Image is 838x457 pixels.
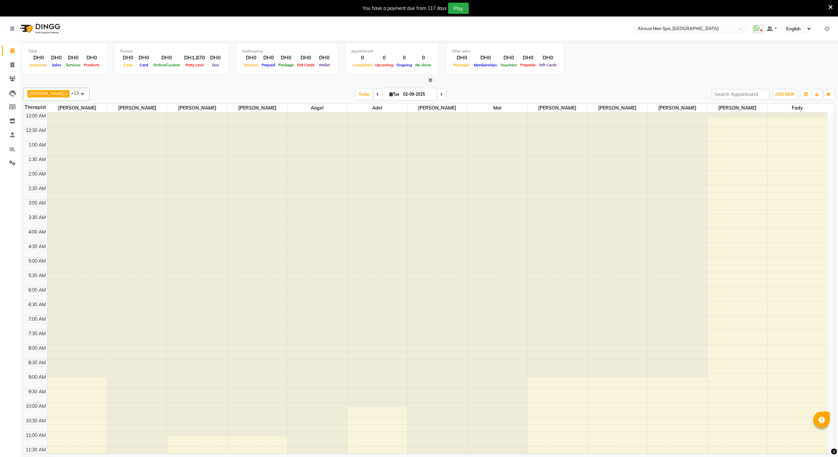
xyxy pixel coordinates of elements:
span: Memberships [472,63,499,67]
div: 2:00 AM [27,171,47,178]
span: Products [82,63,101,67]
span: [PERSON_NAME] [227,104,287,112]
div: Finance [120,49,223,54]
span: Voucher [242,63,260,67]
div: DH0 [208,54,223,62]
span: Card [138,63,150,67]
div: 4:00 AM [27,229,47,236]
button: Pay [448,3,469,14]
span: Petty cash [184,63,206,67]
div: 7:00 AM [27,316,47,323]
div: 8:30 AM [27,359,47,366]
div: Appointment [351,49,433,54]
div: Total [28,49,101,54]
span: Gift Cards [295,63,316,67]
div: 10:00 AM [24,403,47,410]
span: +13 [71,90,84,96]
span: Tue [388,92,401,97]
div: 5:30 AM [27,272,47,279]
span: [PERSON_NAME] [29,91,65,96]
div: DH0 [537,54,559,62]
span: [PERSON_NAME] [648,104,707,112]
div: 6:00 AM [27,287,47,294]
span: Upcoming [373,63,395,67]
span: [PERSON_NAME] [107,104,167,112]
span: Cash [122,63,134,67]
div: 8:00 AM [27,345,47,352]
span: Prepaids [519,63,537,67]
span: ADD NEW [775,92,794,97]
div: 7:30 AM [27,330,47,337]
span: No show [414,63,433,67]
div: DH0 [48,54,64,62]
span: Online/Custom [152,63,181,67]
div: 12:30 AM [24,127,47,134]
span: Prepaid [260,63,277,67]
div: 3:30 AM [27,214,47,221]
span: Mai [467,104,527,112]
input: 2025-09-02 [401,89,434,99]
div: DH0 [499,54,519,62]
span: [PERSON_NAME] [407,104,467,112]
span: Fady [768,104,827,112]
span: Gift Cards [537,63,559,67]
div: Therapist [23,104,47,111]
div: 0 [395,54,414,62]
div: 3:00 AM [27,200,47,207]
div: 9:30 AM [27,388,47,395]
div: 4:30 AM [27,243,47,250]
div: DH1,870 [181,54,208,62]
div: DH0 [452,54,472,62]
div: DH0 [152,54,181,62]
div: 0 [373,54,395,62]
span: Expenses [28,63,48,67]
div: DH0 [260,54,277,62]
input: Search Appointment [712,89,769,99]
span: [PERSON_NAME] [48,104,107,112]
span: Package [277,63,295,67]
div: 10:30 AM [24,417,47,424]
div: DH0 [28,54,48,62]
div: DH0 [82,54,101,62]
a: x [65,91,68,96]
div: 11:00 AM [24,432,47,439]
span: [PERSON_NAME] [708,104,767,112]
span: Today [356,89,372,99]
div: 12:00 AM [24,113,47,119]
iframe: chat widget [810,431,831,450]
div: Other sales [452,49,559,54]
span: [PERSON_NAME] [588,104,647,112]
div: 0 [351,54,373,62]
div: 6:30 AM [27,301,47,308]
div: Redemption [242,49,332,54]
div: DH0 [136,54,152,62]
div: DH0 [519,54,537,62]
span: Services [64,63,82,67]
div: DH0 [316,54,332,62]
div: 1:30 AM [27,156,47,163]
div: DH0 [120,54,136,62]
span: Sales [50,63,63,67]
span: [PERSON_NAME] [167,104,227,112]
div: DH0 [295,54,316,62]
div: DH0 [242,54,260,62]
div: 9:00 AM [27,374,47,381]
span: Adel [347,104,407,112]
span: Wallet [317,63,332,67]
div: DH0 [472,54,499,62]
span: Ongoing [395,63,414,67]
div: 1:00 AM [27,142,47,148]
div: 11:30 AM [24,446,47,453]
span: Angel [287,104,347,112]
span: Due [210,63,221,67]
span: [PERSON_NAME] [528,104,587,112]
div: DH0 [64,54,82,62]
div: 2:30 AM [27,185,47,192]
div: 0 [414,54,433,62]
span: Vouchers [499,63,519,67]
div: You have a payment due from 117 days [363,5,447,12]
div: 5:00 AM [27,258,47,265]
div: DH0 [277,54,295,62]
span: Packages [452,63,472,67]
img: logo [17,19,62,38]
